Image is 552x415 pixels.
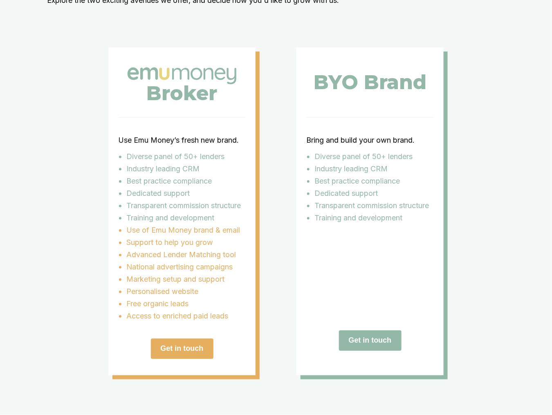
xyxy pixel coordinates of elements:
h3: BYO Brand [314,76,426,88]
p: Bring and build your own brand. [306,134,434,146]
h3: Broker [147,87,218,99]
p: Best practice compliance [126,175,246,187]
p: Diverse panel of 50+ lenders [126,150,246,163]
p: Use of Emu Money brand & email [126,224,246,236]
p: Diverse panel of 50+ lenders [314,150,434,163]
p: Dedicated support [126,187,246,200]
p: Marketing setup and support [126,273,246,285]
button: Get in touch [151,339,213,359]
p: Support to help you grow [126,236,246,249]
p: Access to enriched paid leads [126,310,246,322]
p: Transparent commission structure [314,200,434,212]
p: Dedicated support [314,187,434,200]
p: Personalised website [126,285,246,298]
button: Get in touch [339,330,402,351]
p: Industry leading CRM [314,163,434,175]
p: Best practice compliance [314,175,434,187]
p: Advanced Lender Matching tool [126,249,246,261]
p: Use Emu Money’s fresh new brand. [118,134,246,146]
p: Training and development [314,212,434,224]
p: National advertising campaigns [126,261,246,273]
p: Training and development [126,212,246,224]
p: Transparent commission structure [126,200,246,212]
p: Free organic leads [126,298,246,310]
img: Broker [125,65,239,87]
p: Industry leading CRM [126,163,246,175]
